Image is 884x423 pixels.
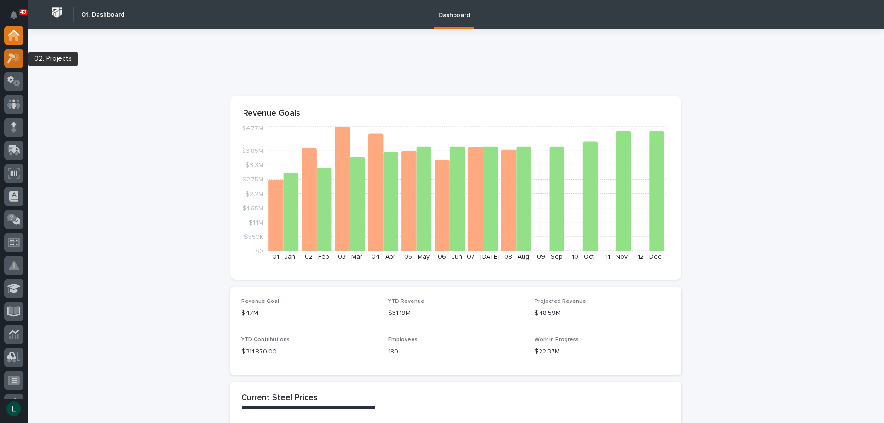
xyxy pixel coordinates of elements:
[245,162,263,168] tspan: $3.3M
[388,308,524,318] p: $31.19M
[467,254,500,260] text: 07 - [DATE]
[372,254,395,260] text: 04 - Apr
[273,254,295,260] text: 01 - Jan
[4,6,23,25] button: Notifications
[20,9,26,15] p: 43
[241,347,377,357] p: $ 311,870.00
[242,125,263,132] tspan: $4.77M
[242,176,263,183] tspan: $2.75M
[338,254,362,260] text: 03 - Mar
[12,11,23,26] div: Notifications43
[388,347,524,357] p: 180
[4,399,23,418] button: users-avatar
[81,11,124,19] h2: 01. Dashboard
[243,205,263,211] tspan: $1.65M
[535,347,670,357] p: $22.37M
[241,337,290,342] span: YTD Contributions
[241,393,318,403] h2: Current Steel Prices
[249,219,263,226] tspan: $1.1M
[242,148,263,154] tspan: $3.85M
[245,191,263,197] tspan: $2.2M
[535,337,579,342] span: Work in Progress
[572,254,594,260] text: 10 - Oct
[241,299,279,304] span: Revenue Goal
[243,109,669,119] p: Revenue Goals
[638,254,661,260] text: 12 - Dec
[438,254,462,260] text: 06 - Jun
[244,233,263,240] tspan: $550K
[535,299,586,304] span: Projected Revenue
[404,254,430,260] text: 05 - May
[388,337,418,342] span: Employees
[388,299,425,304] span: YTD Revenue
[605,254,628,260] text: 11 - Nov
[504,254,529,260] text: 08 - Aug
[48,4,65,21] img: Workspace Logo
[537,254,563,260] text: 09 - Sep
[255,248,263,255] tspan: $0
[535,308,670,318] p: $48.59M
[305,254,329,260] text: 02 - Feb
[241,308,377,318] p: $47M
